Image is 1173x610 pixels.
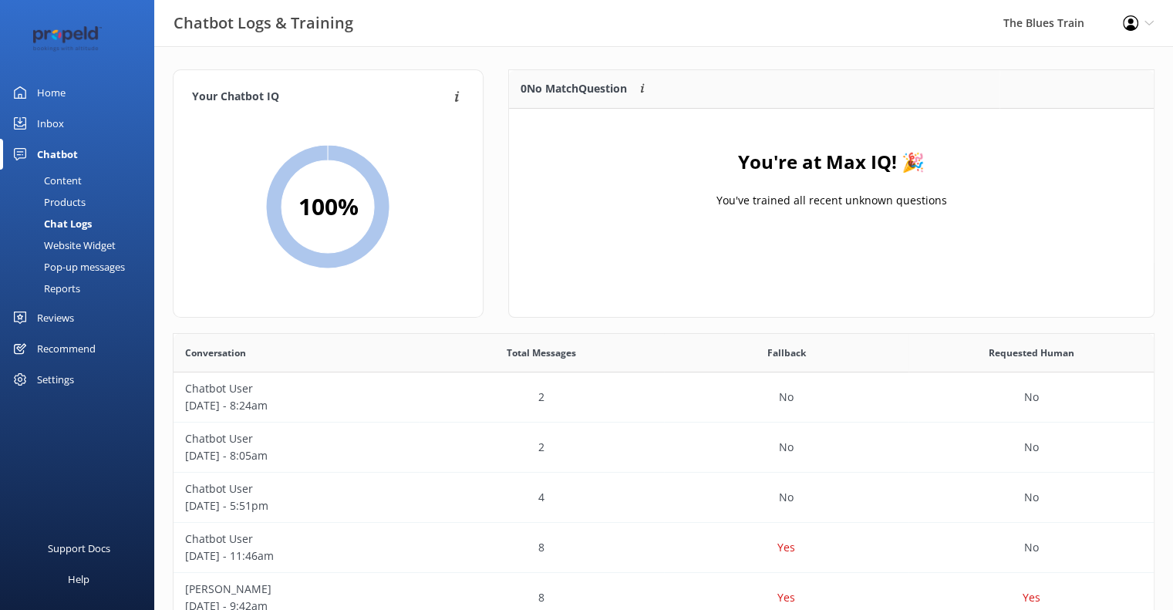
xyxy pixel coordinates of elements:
[9,256,125,278] div: Pop-up messages
[767,345,805,360] span: Fallback
[1023,589,1040,606] p: Yes
[185,497,407,514] p: [DATE] - 5:51pm
[989,345,1074,360] span: Requested Human
[1024,389,1039,406] p: No
[716,192,946,209] p: You've trained all recent unknown questions
[174,423,1154,473] div: row
[37,77,66,108] div: Home
[538,389,544,406] p: 2
[779,439,794,456] p: No
[9,191,154,213] a: Products
[507,345,576,360] span: Total Messages
[9,278,80,299] div: Reports
[509,109,1154,263] div: grid
[9,170,82,191] div: Content
[538,589,544,606] p: 8
[9,234,154,256] a: Website Widget
[37,364,74,395] div: Settings
[174,473,1154,523] div: row
[738,147,925,177] h4: You're at Max IQ! 🎉
[777,539,795,556] p: Yes
[1024,539,1039,556] p: No
[37,302,74,333] div: Reviews
[192,89,450,106] h4: Your Chatbot IQ
[37,333,96,364] div: Recommend
[185,480,407,497] p: Chatbot User
[68,564,89,595] div: Help
[185,397,407,414] p: [DATE] - 8:24am
[538,489,544,506] p: 4
[9,170,154,191] a: Content
[1024,489,1039,506] p: No
[9,256,154,278] a: Pop-up messages
[185,447,407,464] p: [DATE] - 8:05am
[9,213,154,234] a: Chat Logs
[538,439,544,456] p: 2
[521,80,627,97] p: 0 No Match Question
[9,234,116,256] div: Website Widget
[37,139,78,170] div: Chatbot
[779,489,794,506] p: No
[185,380,407,397] p: Chatbot User
[9,278,154,299] a: Reports
[174,11,353,35] h3: Chatbot Logs & Training
[538,539,544,556] p: 8
[174,372,1154,423] div: row
[9,191,86,213] div: Products
[185,345,246,360] span: Conversation
[185,430,407,447] p: Chatbot User
[777,589,795,606] p: Yes
[298,188,358,225] h2: 100 %
[779,389,794,406] p: No
[185,581,407,598] p: [PERSON_NAME]
[48,533,110,564] div: Support Docs
[174,523,1154,573] div: row
[1024,439,1039,456] p: No
[23,26,112,52] img: 12-1677471078.png
[37,108,64,139] div: Inbox
[185,548,407,565] p: [DATE] - 11:46am
[185,531,407,548] p: Chatbot User
[9,213,92,234] div: Chat Logs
